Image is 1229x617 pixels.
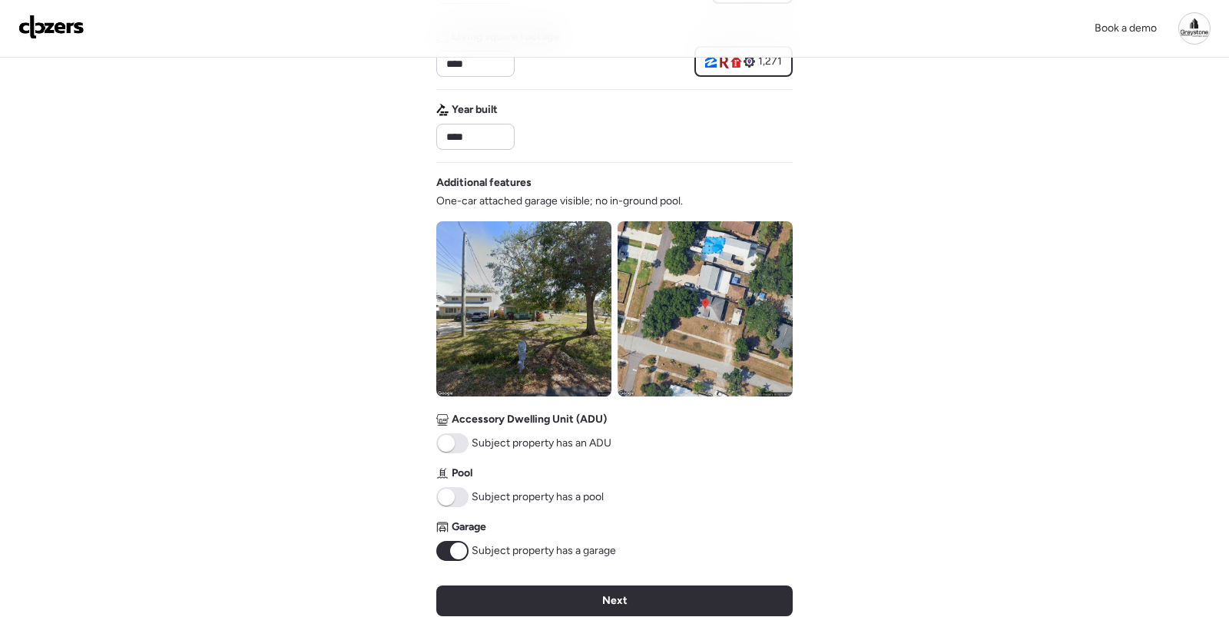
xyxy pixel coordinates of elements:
span: Next [602,593,628,609]
span: Book a demo [1095,22,1157,35]
span: Subject property has a pool [472,489,604,505]
span: 1,271 [758,54,782,69]
span: Garage [452,519,486,535]
span: Subject property has a garage [472,543,616,559]
span: Accessory Dwelling Unit (ADU) [452,412,607,427]
span: Subject property has an ADU [472,436,611,451]
span: Year built [452,102,498,118]
span: Additional features [436,175,532,191]
span: One-car attached garage visible; no in-ground pool. [436,194,683,209]
img: Logo [18,15,84,39]
span: Pool [452,466,472,481]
